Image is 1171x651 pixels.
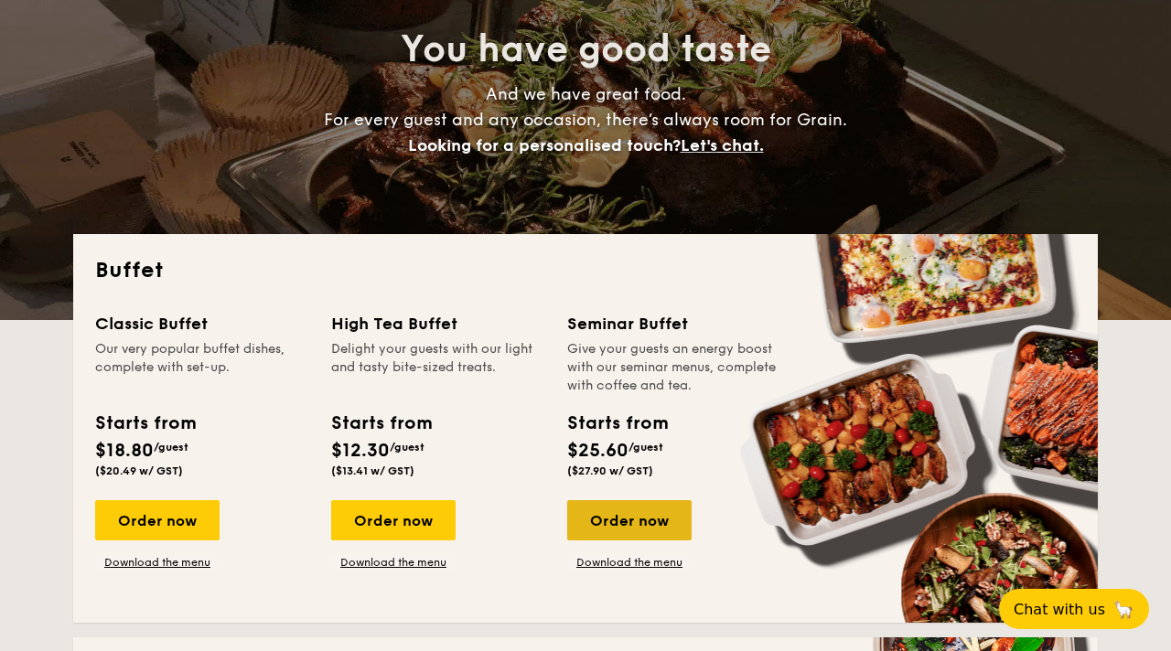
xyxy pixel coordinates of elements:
div: High Tea Buffet [331,311,545,336]
span: $25.60 [567,440,628,462]
span: $12.30 [331,440,390,462]
div: Our very popular buffet dishes, complete with set-up. [95,340,309,395]
span: ($27.90 w/ GST) [567,464,653,477]
button: Chat with us🦙 [999,589,1149,629]
span: $18.80 [95,440,154,462]
div: Order now [331,500,456,540]
div: Delight your guests with our light and tasty bite-sized treats. [331,340,545,395]
a: Download the menu [567,555,692,570]
span: ($20.49 w/ GST) [95,464,183,477]
span: /guest [154,441,188,454]
div: Give your guests an energy boost with our seminar menus, complete with coffee and tea. [567,340,781,395]
span: /guest [628,441,663,454]
a: Download the menu [95,555,220,570]
a: Download the menu [331,555,456,570]
div: Order now [95,500,220,540]
span: ($13.41 w/ GST) [331,464,414,477]
div: Order now [567,500,692,540]
span: Let's chat. [681,135,764,155]
div: Seminar Buffet [567,311,781,336]
div: Classic Buffet [95,311,309,336]
span: You have good taste [401,27,771,71]
h2: Buffet [95,256,1076,285]
div: Starts from [331,410,431,437]
span: And we have great food. For every guest and any occasion, there’s always room for Grain. [324,84,847,155]
span: Looking for a personalised touch? [408,135,681,155]
div: Starts from [95,410,195,437]
span: /guest [390,441,424,454]
div: Starts from [567,410,667,437]
span: Chat with us [1014,601,1105,618]
span: 🦙 [1112,599,1134,620]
